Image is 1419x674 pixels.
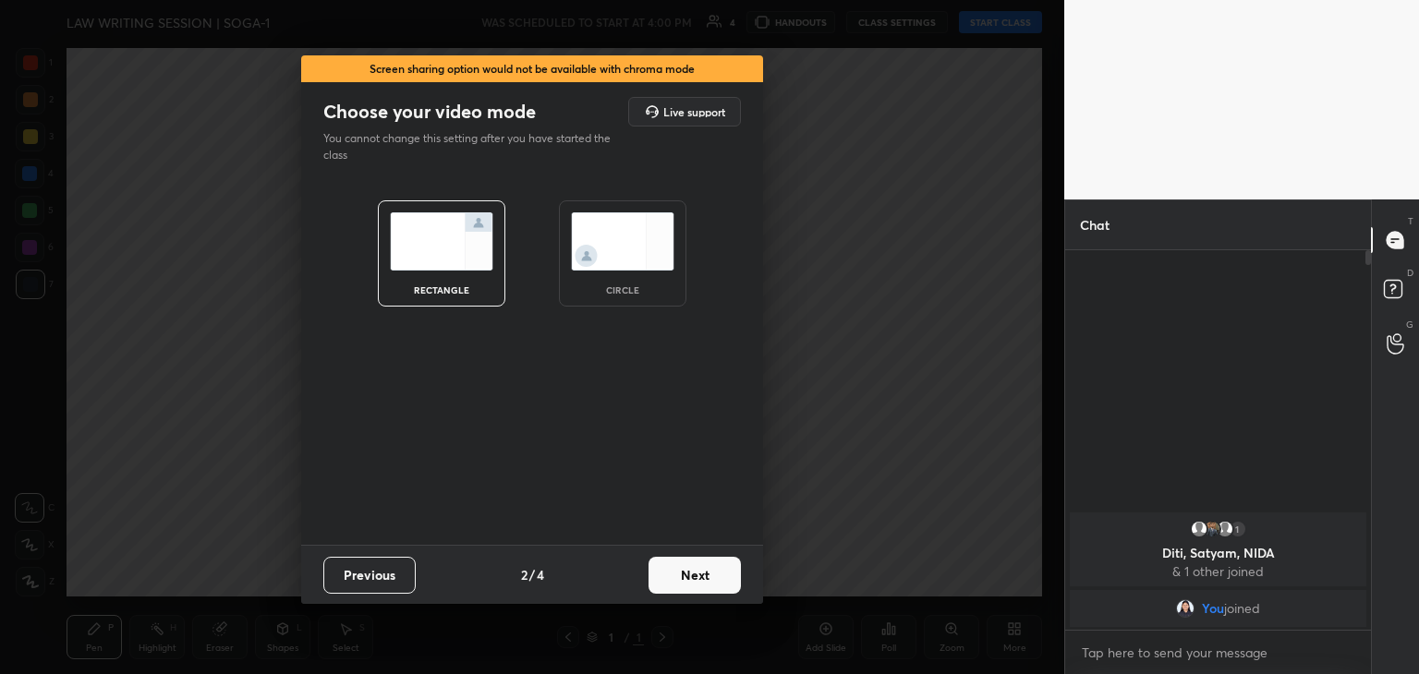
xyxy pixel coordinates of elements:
[586,285,660,295] div: circle
[323,100,536,124] h2: Choose your video mode
[529,565,535,584] h4: /
[1406,318,1413,331] p: G
[521,565,528,584] h4: 2
[537,565,544,584] h4: 4
[1176,599,1195,618] img: 1d9caf79602a43199c593e4a951a70c3.jpg
[405,285,479,295] div: rectangle
[323,130,623,163] p: You cannot change this setting after you have started the class
[1229,520,1247,538] div: 1
[1081,564,1355,579] p: & 1 other joined
[1224,601,1260,616] span: joined
[1407,266,1413,280] p: D
[1065,200,1124,249] p: Chat
[390,212,493,271] img: normalScreenIcon.ae25ed63.svg
[1408,214,1413,228] p: T
[1216,520,1234,538] img: default.png
[301,55,763,82] div: Screen sharing option would not be available with chroma mode
[1202,601,1224,616] span: You
[1065,509,1371,631] div: grid
[323,557,416,594] button: Previous
[1081,546,1355,560] p: Diti, Satyam, NIDA
[649,557,741,594] button: Next
[1190,520,1208,538] img: default.png
[663,106,725,117] h5: Live support
[571,212,674,271] img: circleScreenIcon.acc0effb.svg
[1203,520,1221,538] img: 7c3e05c03d7f4d3ab6fe99749250916d.jpg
